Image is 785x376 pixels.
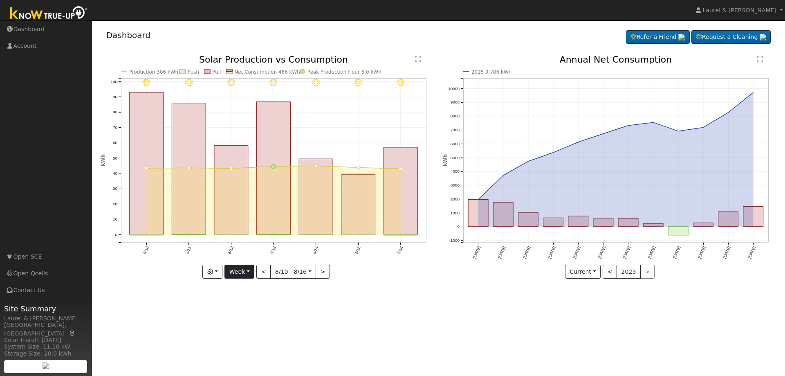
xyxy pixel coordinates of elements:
[172,234,206,235] rect: onclick=""
[115,232,117,237] text: 0
[693,223,713,227] rect: onclick=""
[451,169,460,174] text: 4000
[229,167,233,170] circle: onclick=""
[112,95,117,99] text: 90
[4,321,87,338] div: [GEOGRAPHIC_DATA], [GEOGRAPHIC_DATA]
[6,5,92,23] img: Know True-Up
[271,164,276,169] circle: onclick=""
[341,234,375,235] rect: onclick=""
[622,245,632,259] text: [DATE]
[652,121,655,124] circle: onclick=""
[678,34,685,41] img: retrieve
[702,126,705,129] circle: onclick=""
[718,212,738,227] rect: onclick=""
[214,146,248,234] rect: onclick=""
[618,218,638,227] rect: onclick=""
[727,111,730,114] circle: onclick=""
[597,245,606,259] text: [DATE]
[543,218,563,227] rect: onclick=""
[354,79,362,87] i: 8/15 - Clear
[697,245,706,259] text: [DATE]
[457,225,460,229] text: 0
[668,227,689,235] rect: onclick=""
[199,54,348,65] text: Solar Production vs Consumption
[451,197,460,201] text: 2000
[502,174,505,177] circle: onclick=""
[307,69,381,75] text: Peak Production Hour 6.0 kWh
[129,92,163,234] rect: onclick=""
[314,164,317,168] circle: onclick=""
[477,198,480,201] circle: onclick=""
[752,91,755,94] circle: onclick=""
[4,314,87,323] div: Laurel & [PERSON_NAME]
[647,245,657,259] text: [DATE]
[384,147,417,234] rect: onclick=""
[497,245,507,259] text: [DATE]
[448,86,460,91] text: 10000
[69,330,76,337] a: Map
[142,245,150,255] text: 8/10
[185,79,193,87] i: 8/11 - Clear
[757,56,763,62] text: 
[129,234,163,235] rect: onclick=""
[451,114,460,118] text: 8000
[341,175,375,234] rect: onclick=""
[691,30,771,44] a: Request a Cleaning
[399,167,402,171] circle: onclick=""
[269,245,277,255] text: 8/13
[212,69,221,75] text: Pull
[451,155,460,160] text: 5000
[552,151,555,154] circle: onclick=""
[100,154,106,167] text: kWh
[112,125,117,130] text: 70
[644,224,664,227] rect: onclick=""
[722,245,731,259] text: [DATE]
[603,265,617,279] button: <
[471,69,511,75] text: 2025 9,706 kWh
[112,140,117,145] text: 60
[677,130,680,133] circle: onclick=""
[384,234,417,235] rect: onclick=""
[617,265,641,279] button: 2025
[518,212,538,227] rect: onclick=""
[142,79,150,87] i: 8/10 - Clear
[112,171,117,176] text: 40
[269,79,278,87] i: 8/13 - Clear
[626,30,690,44] a: Refer a Friend
[451,142,460,146] text: 6000
[357,166,360,169] circle: onclick=""
[316,265,330,279] button: >
[106,30,151,40] a: Dashboard
[565,265,601,279] button: Current
[760,34,766,41] img: retrieve
[145,167,148,170] circle: onclick=""
[703,7,776,14] span: Laurel & [PERSON_NAME]
[43,362,49,369] img: retrieve
[572,245,581,259] text: [DATE]
[4,342,87,351] div: System Size: 11.10 kW
[747,245,756,259] text: [DATE]
[299,159,333,234] rect: onclick=""
[593,218,613,227] rect: onclick=""
[112,110,117,115] text: 80
[312,245,319,255] text: 8/14
[110,79,117,84] text: 100
[4,303,87,314] span: Site Summary
[184,245,192,255] text: 8/11
[256,234,290,235] rect: onclick=""
[227,79,235,87] i: 8/12 - Clear
[187,69,199,75] text: Push
[743,207,763,227] rect: onclick=""
[522,245,532,259] text: [DATE]
[112,202,117,206] text: 20
[442,154,448,167] text: kWh
[256,265,271,279] button: <
[672,245,682,259] text: [DATE]
[224,265,254,279] button: Week
[112,217,117,222] text: 10
[547,245,556,259] text: [DATE]
[560,54,672,65] text: Annual Net Consumption
[270,265,316,279] button: 8/10 - 8/16
[627,124,630,127] circle: onclick=""
[227,245,234,255] text: 8/12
